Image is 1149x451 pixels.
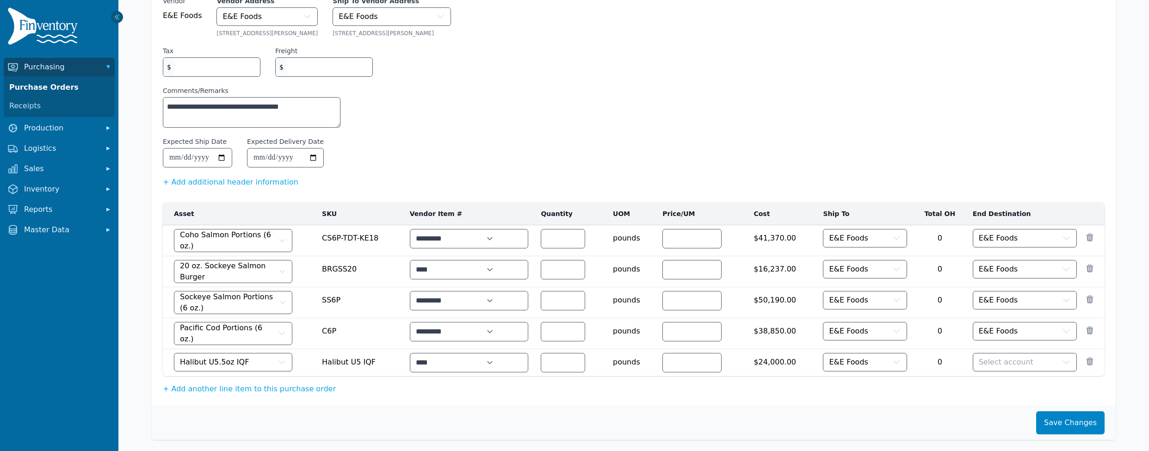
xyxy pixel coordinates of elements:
span: $24,000.00 [754,353,812,368]
span: Inventory [24,184,98,195]
button: E&E Foods [823,229,907,247]
span: E&E Foods [829,233,868,244]
button: E&E Foods [216,7,318,26]
span: E&E Foods [163,10,202,21]
td: 0 [913,256,967,287]
span: $41,370.00 [754,229,812,244]
button: Inventory [4,180,115,198]
button: Master Data [4,221,115,239]
button: E&E Foods [973,229,1077,247]
span: E&E Foods [979,264,1018,275]
span: E&E Foods [829,264,868,275]
button: E&E Foods [973,291,1077,309]
span: E&E Foods [979,295,1018,306]
button: E&E Foods [823,322,907,340]
span: Reports [24,204,98,215]
button: + Add another line item to this purchase order [163,383,336,395]
button: Reports [4,200,115,219]
span: Coho Salmon Portions (6 oz.) [180,229,276,252]
span: E&E Foods [222,11,261,22]
button: E&E Foods [973,322,1077,340]
span: E&E Foods [829,295,868,306]
button: Remove [1085,295,1094,304]
span: Select account [979,357,1033,368]
span: Production [24,123,98,134]
label: Tax [163,46,173,56]
span: $16,237.00 [754,260,812,275]
th: UOM [607,203,657,225]
th: Vendor Item # [404,203,536,225]
td: BRGSS20 [316,256,404,287]
button: E&E Foods [823,260,907,278]
span: $ [276,58,287,76]
th: Asset [163,203,316,225]
span: Halibut U5.5oz IQF [180,357,249,368]
td: 0 [913,287,967,318]
span: pounds [613,353,651,368]
button: Select account [973,353,1077,371]
span: $50,190.00 [754,291,812,306]
span: Purchasing [24,62,98,73]
span: Sockeye Salmon Portions (6 oz.) [180,291,277,314]
th: Ship To [817,203,913,225]
span: $ [163,58,175,76]
span: pounds [613,229,651,244]
button: E&E Foods [973,260,1077,278]
span: pounds [613,260,651,275]
span: Sales [24,163,98,174]
label: Expected Delivery Date [247,137,324,146]
button: Purchasing [4,58,115,76]
button: Remove [1085,264,1094,273]
div: [STREET_ADDRESS][PERSON_NAME] [333,30,451,37]
span: Logistics [24,143,98,154]
span: Master Data [24,224,98,235]
button: E&E Foods [823,353,907,371]
span: E&E Foods [979,326,1018,337]
td: C6P [316,318,404,349]
span: Pacific Cod Portions (6 oz.) [180,322,276,345]
button: Coho Salmon Portions (6 oz.) [174,229,292,252]
th: SKU [316,203,404,225]
td: SS6P [316,287,404,318]
button: Halibut U5.5oz IQF [174,353,292,371]
th: Total OH [913,203,967,225]
td: 0 [913,318,967,349]
span: $38,850.00 [754,322,812,337]
img: Finventory [7,7,81,49]
button: Logistics [4,139,115,158]
label: Comments/Remarks [163,86,340,95]
td: 0 [913,225,967,256]
button: Remove [1085,326,1094,335]
span: E&E Foods [979,233,1018,244]
button: 20 oz. Sockeye Salmon Burger [174,260,292,283]
button: Pacific Cod Portions (6 oz.) [174,322,292,345]
button: Production [4,119,115,137]
label: Freight [275,46,297,56]
td: CS6P-TDT-KE18 [316,225,404,256]
button: Sockeye Salmon Portions (6 oz.) [174,291,292,314]
th: Price/UM [657,203,748,225]
button: Save Changes [1036,411,1105,434]
button: E&E Foods [333,7,451,26]
span: E&E Foods [829,357,868,368]
td: Halibut U5 IQF [316,349,404,377]
span: pounds [613,291,651,306]
th: Quantity [535,203,607,225]
span: E&E Foods [339,11,377,22]
span: E&E Foods [829,326,868,337]
span: 20 oz. Sockeye Salmon Burger [180,260,277,283]
td: 0 [913,349,967,377]
a: Purchase Orders [6,78,113,97]
button: Remove [1085,357,1094,366]
button: E&E Foods [823,291,907,309]
button: Sales [4,160,115,178]
button: Remove [1085,233,1094,242]
button: + Add additional header information [163,177,298,188]
span: pounds [613,322,651,337]
a: Receipts [6,97,113,115]
div: [STREET_ADDRESS][PERSON_NAME] [216,30,318,37]
th: End Destination [967,203,1082,225]
label: Expected Ship Date [163,137,227,146]
th: Cost [748,203,817,225]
